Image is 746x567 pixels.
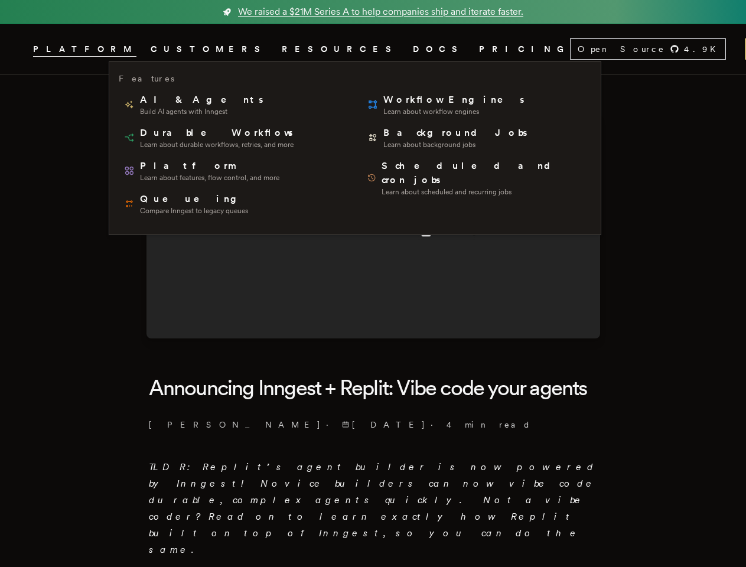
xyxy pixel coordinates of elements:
[383,93,526,107] span: Workflow Engines
[149,367,598,409] h1: Announcing Inngest + Replit: Vibe code your agents
[140,206,248,216] span: Compare Inngest to legacy queues
[383,126,529,140] span: Background Jobs
[140,107,265,116] span: Build AI agents with Inngest
[413,42,465,57] a: DOCS
[382,187,587,197] span: Learn about scheduled and recurring jobs
[149,419,598,431] p: · ·
[362,88,591,121] a: Workflow EnginesLearn about workflow engines
[578,43,665,55] span: Open Source
[447,419,531,431] span: 4 min read
[282,42,399,57] button: RESOURCES
[362,121,591,154] a: Background JobsLearn about background jobs
[383,140,529,149] span: Learn about background jobs
[383,107,526,116] span: Learn about workflow engines
[119,154,348,187] a: PlatformLearn about features, flow control, and more
[149,461,597,555] em: TLDR: Replit’s agent builder is now powered by Inngest! Novice builders can now vibe code durable...
[119,88,348,121] a: AI & AgentsBuild AI agents with Inngest
[362,154,591,201] a: Scheduled and cron jobsLearn about scheduled and recurring jobs
[140,192,248,206] span: Queueing
[342,419,426,431] span: [DATE]
[382,159,587,187] span: Scheduled and cron jobs
[140,159,279,173] span: Platform
[151,42,268,57] a: CUSTOMERS
[238,5,523,19] span: We raised a $21M Series A to help companies ship and iterate faster.
[119,71,174,86] h3: Features
[684,43,723,55] span: 4.9 K
[140,93,265,107] span: AI & Agents
[479,42,570,57] a: PRICING
[140,140,295,149] span: Learn about durable workflows, retries, and more
[149,419,321,431] a: [PERSON_NAME]
[119,187,348,220] a: QueueingCompare Inngest to legacy queues
[140,173,279,183] span: Learn about features, flow control, and more
[33,42,136,57] button: PLATFORM
[140,126,295,140] span: Durable Workflows
[119,121,348,154] a: Durable WorkflowsLearn about durable workflows, retries, and more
